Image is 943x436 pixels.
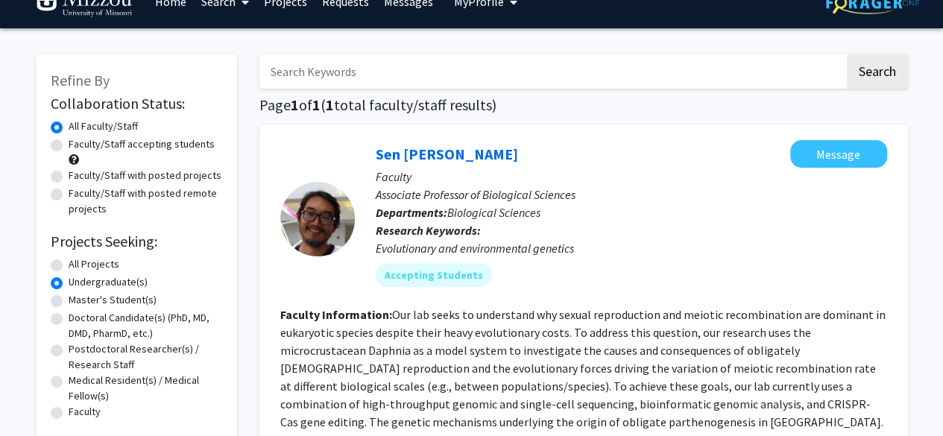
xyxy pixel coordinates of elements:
[69,310,222,341] label: Doctoral Candidate(s) (PhD, MD, DMD, PharmD, etc.)
[280,307,392,322] b: Faculty Information:
[326,95,334,114] span: 1
[447,205,540,220] span: Biological Sciences
[69,373,222,404] label: Medical Resident(s) / Medical Fellow(s)
[69,119,138,134] label: All Faculty/Staff
[259,54,845,89] input: Search Keywords
[376,239,887,257] div: Evolutionary and environmental genetics
[69,136,215,152] label: Faculty/Staff accepting students
[69,168,221,183] label: Faculty/Staff with posted projects
[376,205,447,220] b: Departments:
[69,186,222,217] label: Faculty/Staff with posted remote projects
[69,274,148,290] label: Undergraduate(s)
[11,369,63,425] iframe: Chat
[847,54,908,89] button: Search
[259,96,908,114] h1: Page of ( total faculty/staff results)
[291,95,299,114] span: 1
[790,140,887,168] button: Message Sen Xu
[51,95,222,113] h2: Collaboration Status:
[376,145,518,163] a: Sen [PERSON_NAME]
[312,95,321,114] span: 1
[69,341,222,373] label: Postdoctoral Researcher(s) / Research Staff
[69,404,101,420] label: Faculty
[69,256,119,272] label: All Projects
[376,168,887,186] p: Faculty
[51,233,222,250] h2: Projects Seeking:
[69,292,157,308] label: Master's Student(s)
[376,263,492,287] mat-chip: Accepting Students
[376,186,887,203] p: Associate Professor of Biological Sciences
[376,223,481,238] b: Research Keywords:
[51,71,110,89] span: Refine By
